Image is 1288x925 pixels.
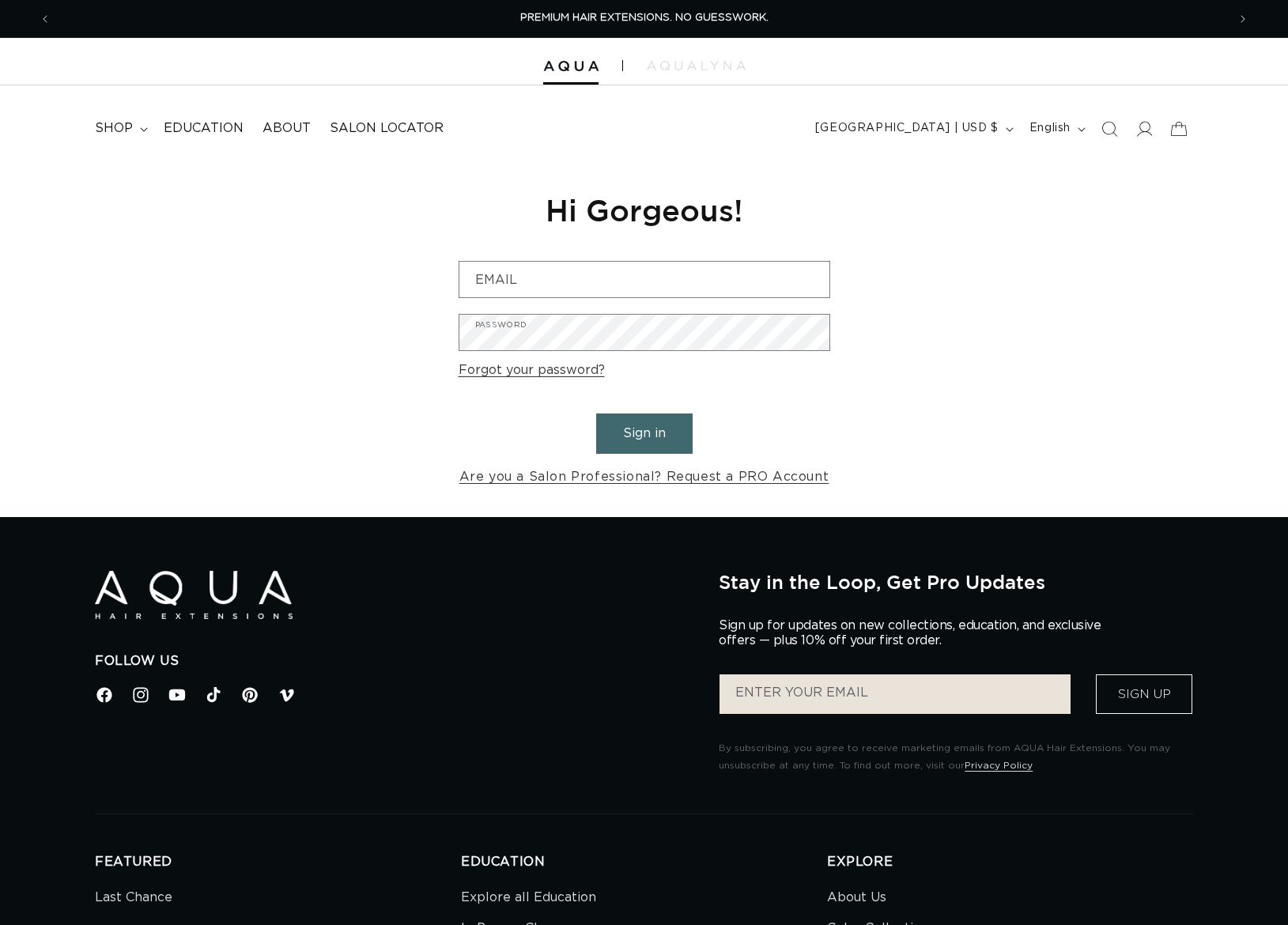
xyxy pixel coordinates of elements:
[164,120,244,137] span: Education
[459,466,829,489] a: Are you a Salon Professional? Request a PRO Account
[543,61,599,72] img: Aqua Hair Extensions
[719,740,1193,774] p: By subscribing, you agree to receive marketing emails from AQUA Hair Extensions. You may unsubscr...
[1226,4,1260,34] button: Next announcement
[1029,120,1071,137] span: English
[965,761,1033,770] a: Privacy Policy
[95,886,172,913] a: Last Chance
[95,653,695,670] h2: Follow Us
[253,111,320,146] a: About
[815,120,999,137] span: [GEOGRAPHIC_DATA] | USD $
[95,854,461,870] h2: FEATURED
[719,571,1193,593] h2: Stay in the Loop, Get Pro Updates
[459,191,830,229] h1: Hi Gorgeous!
[461,886,596,913] a: Explore all Education
[459,262,829,297] input: Email
[1092,111,1127,146] summary: Search
[719,618,1114,648] p: Sign up for updates on new collections, education, and exclusive offers — plus 10% off your first...
[95,120,133,137] span: shop
[720,674,1071,714] input: ENTER YOUR EMAIL
[1020,114,1092,144] button: English
[520,13,769,23] span: PREMIUM HAIR EXTENSIONS. NO GUESSWORK.
[85,111,154,146] summary: shop
[827,854,1193,870] h2: EXPLORE
[806,114,1020,144] button: [GEOGRAPHIC_DATA] | USD $
[95,571,293,619] img: Aqua Hair Extensions
[263,120,311,137] span: About
[154,111,253,146] a: Education
[596,413,693,454] button: Sign in
[330,120,444,137] span: Salon Locator
[647,61,746,70] img: aqualyna.com
[28,4,62,34] button: Previous announcement
[461,854,827,870] h2: EDUCATION
[1096,674,1192,714] button: Sign Up
[827,886,886,913] a: About Us
[459,359,605,382] a: Forgot your password?
[320,111,453,146] a: Salon Locator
